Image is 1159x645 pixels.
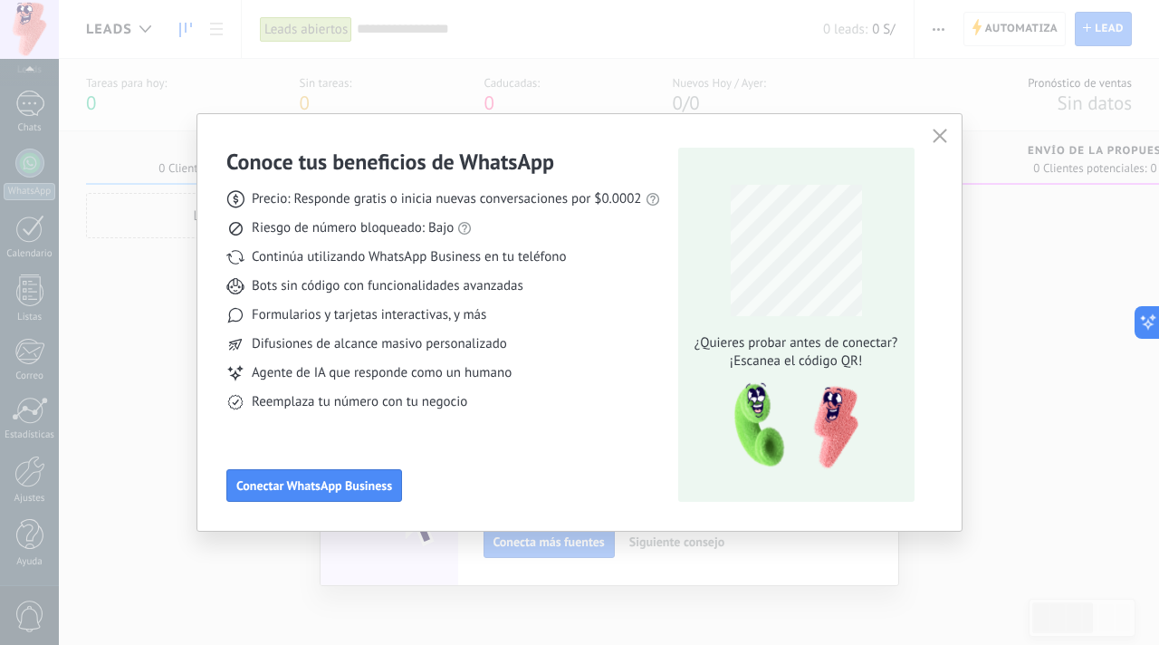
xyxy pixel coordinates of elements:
[689,334,903,352] span: ¿Quieres probar antes de conectar?
[252,393,467,411] span: Reemplaza tu número con tu negocio
[252,306,486,324] span: Formularios y tarjetas interactivas, y más
[252,277,523,295] span: Bots sin código con funcionalidades avanzadas
[719,378,862,475] img: qr-pic-1x.png
[252,335,507,353] span: Difusiones de alcance masivo personalizado
[252,248,566,266] span: Continúa utilizando WhatsApp Business en tu teléfono
[689,352,903,371] span: ¡Escanea el código QR!
[226,469,402,502] button: Conectar WhatsApp Business
[252,219,454,237] span: Riesgo de número bloqueado: Bajo
[236,479,392,492] span: Conectar WhatsApp Business
[252,364,512,382] span: Agente de IA que responde como un humano
[226,148,554,176] h3: Conoce tus beneficios de WhatsApp
[252,190,642,208] span: Precio: Responde gratis o inicia nuevas conversaciones por $0.0002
